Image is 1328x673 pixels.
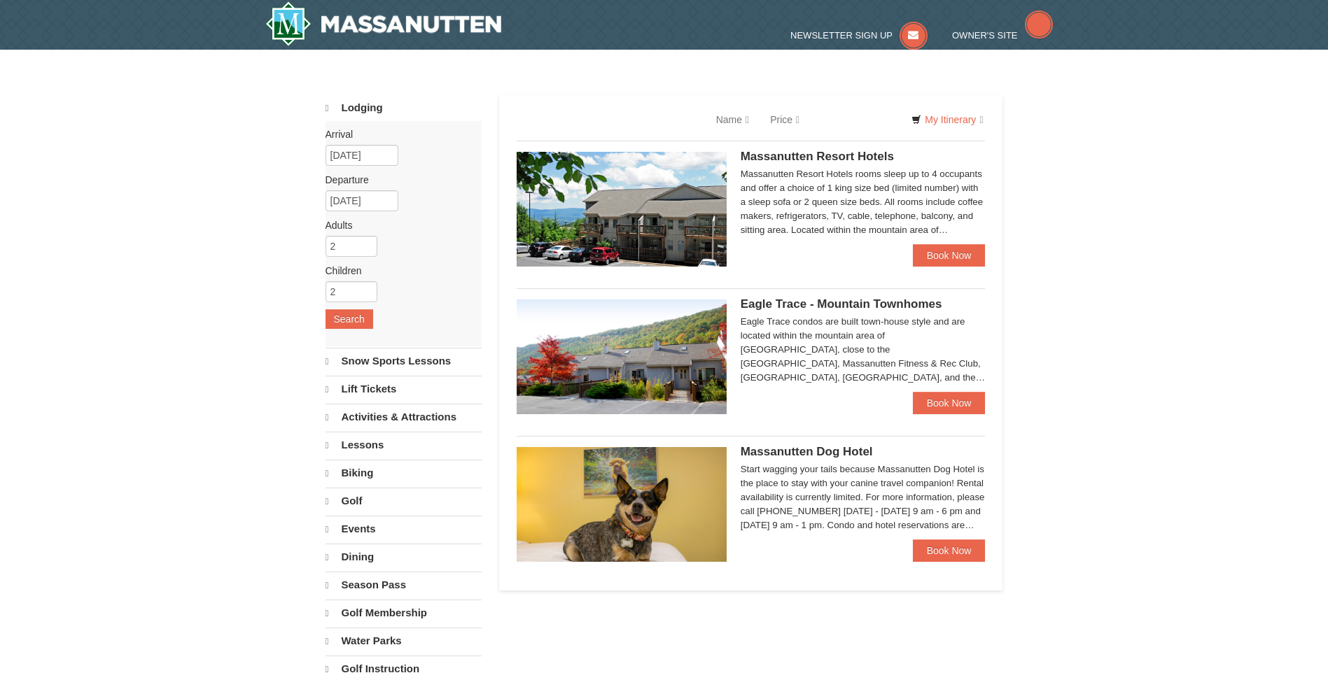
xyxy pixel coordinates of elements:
[517,152,727,267] img: 19219026-1-e3b4ac8e.jpg
[326,516,482,542] a: Events
[265,1,502,46] a: Massanutten Resort
[741,445,873,458] span: Massanutten Dog Hotel
[326,404,482,430] a: Activities & Attractions
[741,297,942,311] span: Eagle Trace - Mountain Townhomes
[706,106,760,134] a: Name
[326,127,471,141] label: Arrival
[326,460,482,486] a: Biking
[326,572,482,598] a: Season Pass
[326,628,482,654] a: Water Parks
[952,30,1053,41] a: Owner's Site
[790,30,893,41] span: Newsletter Sign Up
[790,30,928,41] a: Newsletter Sign Up
[517,299,727,414] img: 19218983-1-9b289e55.jpg
[517,447,727,562] img: 27428181-5-81c892a3.jpg
[913,392,986,414] a: Book Now
[265,1,502,46] img: Massanutten Resort Logo
[760,106,810,134] a: Price
[326,376,482,402] a: Lift Tickets
[326,432,482,458] a: Lessons
[326,488,482,514] a: Golf
[326,348,482,374] a: Snow Sports Lessons
[326,218,471,232] label: Adults
[741,150,894,163] span: Massanutten Resort Hotels
[952,30,1018,41] span: Owner's Site
[741,462,986,532] div: Start wagging your tails because Massanutten Dog Hotel is the place to stay with your canine trav...
[326,544,482,570] a: Dining
[913,244,986,267] a: Book Now
[741,167,986,237] div: Massanutten Resort Hotels rooms sleep up to 4 occupants and offer a choice of 1 king size bed (li...
[913,539,986,562] a: Book Now
[326,95,482,121] a: Lodging
[326,600,482,626] a: Golf Membership
[741,315,986,385] div: Eagle Trace condos are built town-house style and are located within the mountain area of [GEOGRA...
[326,264,471,278] label: Children
[326,309,373,329] button: Search
[902,109,992,130] a: My Itinerary
[326,173,471,187] label: Departure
